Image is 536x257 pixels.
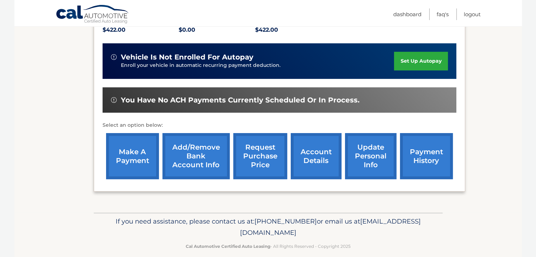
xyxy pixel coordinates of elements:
span: You have no ACH payments currently scheduled or in process. [121,96,359,105]
p: $422.00 [103,25,179,35]
a: update personal info [345,133,396,179]
a: set up autopay [394,52,448,70]
span: [EMAIL_ADDRESS][DOMAIN_NAME] [240,217,421,237]
p: Enroll your vehicle in automatic recurring payment deduction. [121,62,394,69]
a: Cal Automotive [56,5,130,25]
a: make a payment [106,133,159,179]
a: account details [291,133,341,179]
p: Select an option below: [103,121,456,130]
a: Add/Remove bank account info [162,133,230,179]
span: vehicle is not enrolled for autopay [121,53,253,62]
a: request purchase price [233,133,287,179]
a: payment history [400,133,453,179]
p: If you need assistance, please contact us at: or email us at [98,216,438,238]
strong: Cal Automotive Certified Auto Leasing [186,244,270,249]
a: Logout [464,8,481,20]
a: Dashboard [393,8,421,20]
p: - All Rights Reserved - Copyright 2025 [98,243,438,250]
img: alert-white.svg [111,54,117,60]
img: alert-white.svg [111,97,117,103]
p: $0.00 [179,25,255,35]
p: $422.00 [255,25,332,35]
span: [PHONE_NUMBER] [254,217,317,225]
a: FAQ's [437,8,449,20]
